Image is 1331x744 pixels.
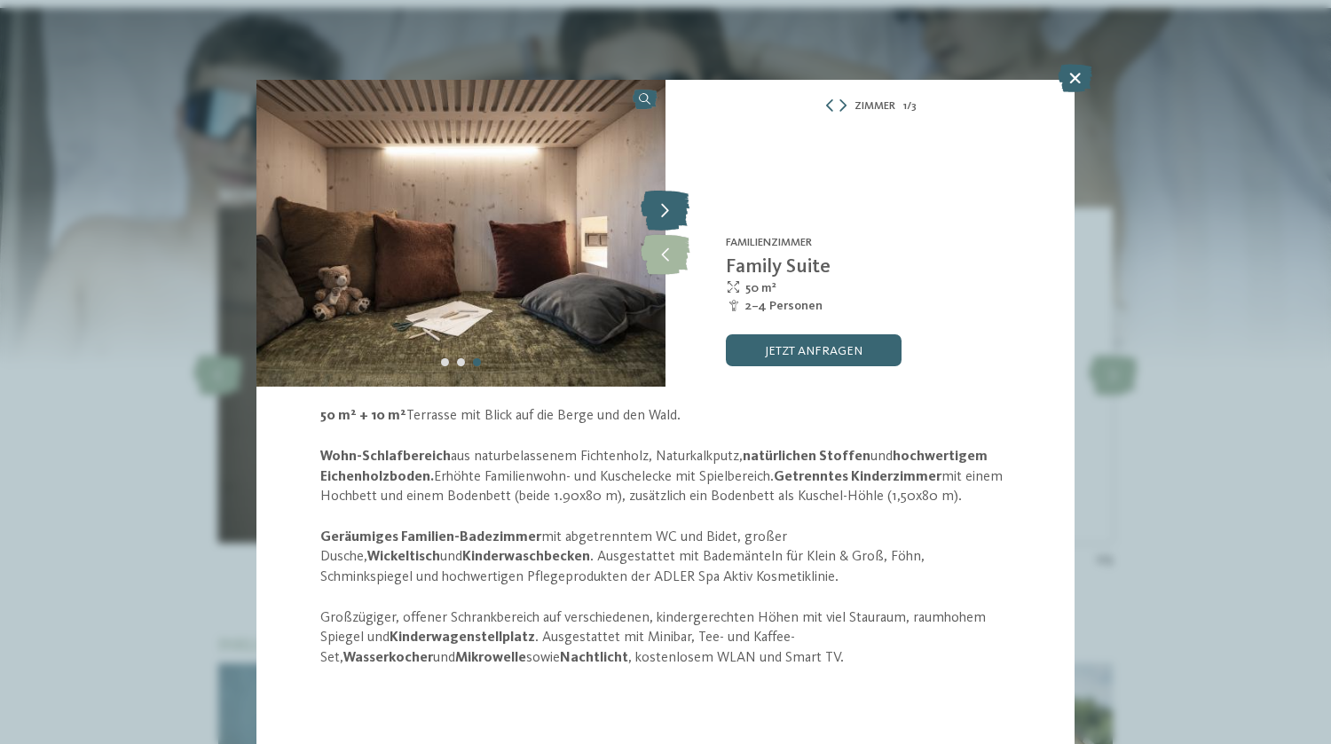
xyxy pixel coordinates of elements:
b: Getrenntes Kinderzimmer [774,470,941,484]
b: Wickeltisch [367,550,440,564]
div: Carousel Page 1 [441,358,449,366]
span: Familienzimmer [726,237,812,248]
b: Kinderwaschbecken [462,550,590,564]
b: Wasserkocher [343,651,433,665]
span: 1 [903,98,907,114]
span: / [907,98,911,114]
b: Kinderwagenstellplatz [390,630,535,645]
span: Zimmer [855,98,895,114]
b: Wohn-Schlafbereich [320,450,451,464]
b: natürlichen Stoffen [743,450,870,464]
b: Nachtlicht [560,651,628,665]
div: Carousel Page 2 [457,358,465,366]
span: 3 [911,98,917,114]
b: Mikrowelle [455,651,526,665]
img: Family Suite [256,80,665,387]
a: jetzt anfragen [726,334,902,366]
b: hochwertigem Eichenholzboden. [320,450,988,484]
div: Carousel Page 3 (Current Slide) [473,358,481,366]
span: 50 m² [745,279,776,297]
span: 2–4 Personen [745,297,823,315]
b: 50 m² + 10 m² [320,409,406,423]
b: Geräumiges Familien-Badezimmer [320,530,541,544]
p: Terrasse mit Blick auf die Berge und den Wald. aus naturbelassenem Fichtenholz, Naturkalkputz, un... [320,406,1011,668]
span: Family Suite [726,257,831,277]
div: Carousel Pagination [437,355,484,371]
